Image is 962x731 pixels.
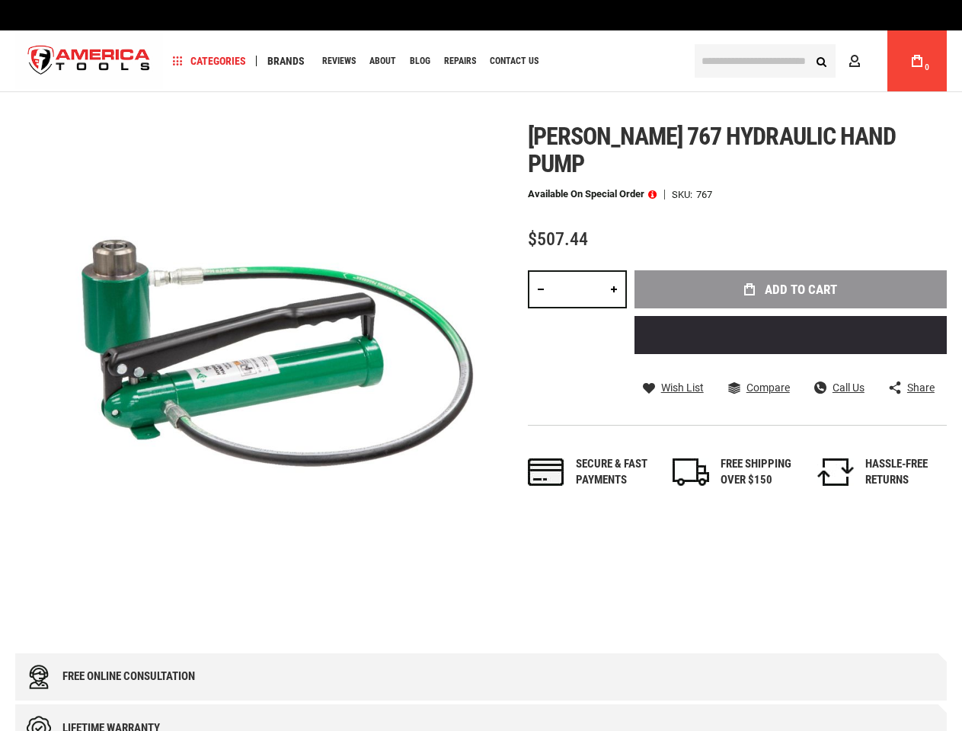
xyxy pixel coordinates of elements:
[907,382,935,393] span: Share
[410,56,430,65] span: Blog
[528,458,564,486] img: payments
[661,382,704,393] span: Wish List
[437,51,483,72] a: Repairs
[315,51,363,72] a: Reviews
[173,56,246,66] span: Categories
[260,51,312,72] a: Brands
[15,123,481,589] img: main product photo
[528,228,588,250] span: $507.44
[672,190,696,200] strong: SKU
[490,56,539,65] span: Contact Us
[673,458,709,486] img: shipping
[576,456,657,489] div: Secure & fast payments
[643,381,704,394] a: Wish List
[483,51,545,72] a: Contact Us
[817,458,854,486] img: returns
[528,189,657,200] p: Available on Special Order
[444,56,476,65] span: Repairs
[728,381,790,394] a: Compare
[696,190,712,200] div: 767
[363,51,403,72] a: About
[721,456,802,489] div: FREE SHIPPING OVER $150
[267,56,305,66] span: Brands
[903,30,932,91] a: 0
[369,56,396,65] span: About
[528,122,896,178] span: [PERSON_NAME] 767 hydraulic hand pump
[746,382,790,393] span: Compare
[807,46,836,75] button: Search
[925,63,929,72] span: 0
[833,382,865,393] span: Call Us
[403,51,437,72] a: Blog
[15,33,163,90] img: America Tools
[322,56,356,65] span: Reviews
[814,381,865,394] a: Call Us
[865,456,947,489] div: HASSLE-FREE RETURNS
[62,670,195,683] div: Free online consultation
[166,51,253,72] a: Categories
[15,33,163,90] a: store logo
